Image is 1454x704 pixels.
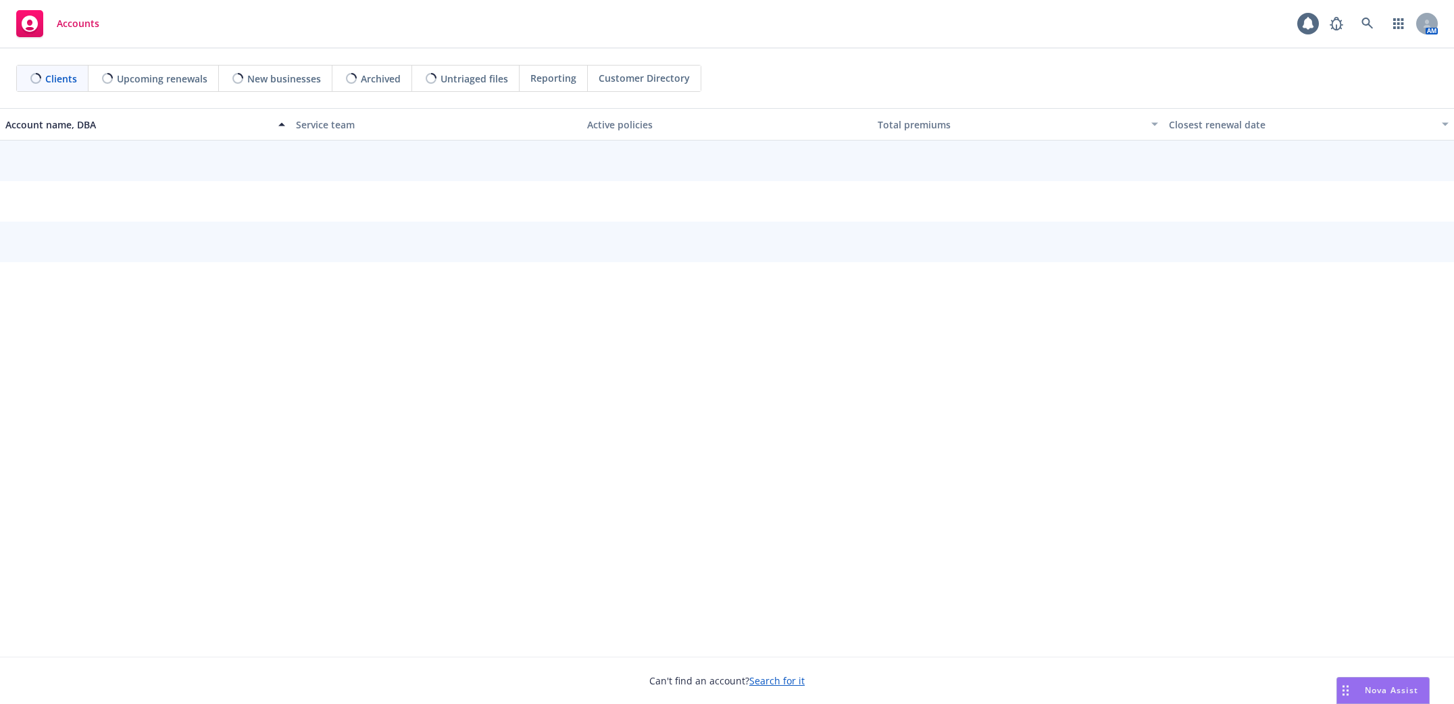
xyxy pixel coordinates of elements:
a: Search [1354,10,1381,37]
div: Active policies [587,118,867,132]
a: Report a Bug [1323,10,1350,37]
span: Archived [361,72,401,86]
span: Upcoming renewals [117,72,207,86]
span: New businesses [247,72,321,86]
span: Untriaged files [441,72,508,86]
a: Accounts [11,5,105,43]
div: Total premiums [878,118,1143,132]
span: Reporting [530,71,576,85]
span: Can't find an account? [649,674,805,688]
button: Closest renewal date [1163,108,1454,141]
div: Service team [296,118,576,132]
span: Accounts [57,18,99,29]
button: Total premiums [872,108,1163,141]
div: Drag to move [1337,678,1354,703]
a: Search for it [749,674,805,687]
div: Account name, DBA [5,118,270,132]
a: Switch app [1385,10,1412,37]
span: Clients [45,72,77,86]
span: Nova Assist [1365,684,1418,696]
span: Customer Directory [599,71,690,85]
button: Service team [291,108,581,141]
button: Nova Assist [1336,677,1430,704]
button: Active policies [582,108,872,141]
div: Closest renewal date [1169,118,1434,132]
